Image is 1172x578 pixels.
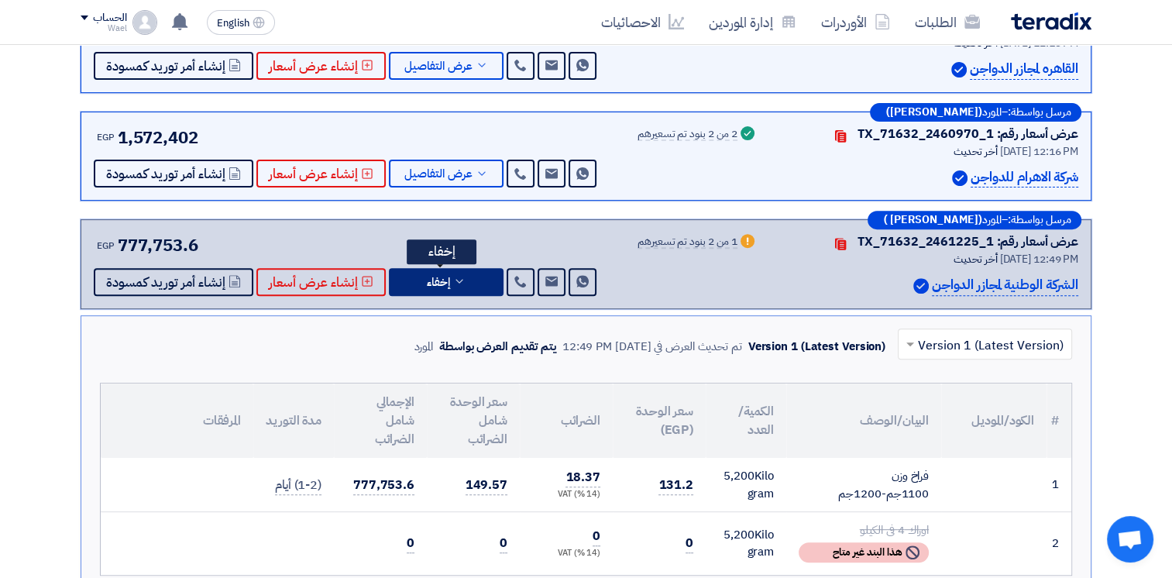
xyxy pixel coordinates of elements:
th: المرفقات [101,384,253,458]
div: (14 %) VAT [532,488,600,501]
span: 0 [686,534,693,553]
div: – [870,103,1081,122]
span: أخر تحديث [953,251,997,267]
div: عرض أسعار رقم: TX_71632_2460970_1 [858,125,1078,143]
th: الكود/الموديل [941,384,1047,458]
span: 18.37 [565,468,600,487]
div: 2 من 2 بنود تم تسعيرهم [638,129,737,141]
button: إنشاء أمر توريد كمسودة [94,268,253,296]
b: ([PERSON_NAME]) [886,107,982,118]
span: هذا البند غير متاح [833,547,902,558]
span: إنشاء عرض أسعار [269,168,358,180]
span: أخر تحديث [953,143,997,160]
div: يتم تقديم العرض بواسطة [439,338,556,356]
span: EGP [97,239,115,253]
span: 5,200 [723,526,754,543]
span: 149.57 [466,476,507,495]
span: إنشاء أمر توريد كمسودة [106,277,225,288]
button: إنشاء أمر توريد كمسودة [94,160,253,188]
span: إخفاء [427,277,450,288]
span: 5,200 [723,467,754,484]
td: Kilogram [706,458,786,512]
span: (1-2) أيام [275,476,321,495]
img: profile_test.png [132,10,157,35]
button: إنشاء عرض أسعار [256,268,386,296]
th: الإجمالي شامل الضرائب [334,384,427,458]
button: عرض التفاصيل [389,160,504,188]
p: الشركة الوطنية لمجازر الدواجن [932,275,1078,296]
span: 777,753.6 [118,232,198,258]
td: Kilogram [706,512,786,575]
button: إنشاء أمر توريد كمسودة [94,52,253,80]
p: شركة الاهرام للدواجن [971,167,1078,188]
span: إنشاء عرض أسعار [269,60,358,72]
span: عرض التفاصيل [404,168,473,180]
p: القاهره لمجازر الدواجن [970,59,1078,80]
th: # [1047,384,1071,458]
span: 131.2 [658,476,693,495]
div: الحساب [93,12,126,25]
div: عرض أسعار رقم: TX_71632_2461225_1 [858,232,1078,251]
span: 0 [407,534,414,553]
span: [DATE] 12:16 PM [999,143,1078,160]
div: إخفاء [407,239,476,264]
b: ([PERSON_NAME] ) [884,215,982,225]
span: عرض التفاصيل [404,60,473,72]
img: Verified Account [913,278,929,294]
a: إدارة الموردين [696,4,809,40]
a: الطلبات [902,4,992,40]
th: الضرائب [520,384,613,458]
span: 1,572,402 [118,125,198,150]
img: Teradix logo [1011,12,1091,30]
th: الكمية/العدد [706,384,786,458]
button: إنشاء عرض أسعار [256,160,386,188]
td: 1 [1047,458,1071,512]
a: الأوردرات [809,4,902,40]
span: إنشاء عرض أسعار [269,277,358,288]
div: Version 1 (Latest Version) [748,338,885,356]
span: مرسل بواسطة: [1008,107,1071,118]
th: سعر الوحدة شامل الضرائب [427,384,520,458]
span: المورد [982,107,1002,118]
span: [DATE] 12:49 PM [999,251,1078,267]
div: 1 من 2 بنود تم تسعيرهم [638,236,737,249]
span: إنشاء أمر توريد كمسودة [106,60,225,72]
th: البيان/الوصف [786,384,941,458]
div: Open chat [1107,516,1153,563]
img: Verified Account [952,170,968,186]
th: سعر الوحدة (EGP) [613,384,706,458]
span: 777,753.6 [353,476,414,495]
div: فراخ وزن 1100جم-1200جم [799,467,929,502]
span: مرسل بواسطة: [1008,215,1071,225]
span: إنشاء أمر توريد كمسودة [106,168,225,180]
span: EGP [97,130,115,144]
th: مدة التوريد [253,384,334,458]
span: 0 [500,534,507,553]
button: إخفاء [389,268,504,296]
td: 2 [1047,512,1071,575]
div: تم تحديث العرض في [DATE] 12:49 PM [562,338,742,356]
button: عرض التفاصيل [389,52,504,80]
span: المورد [982,215,1002,225]
button: إنشاء عرض أسعار [256,52,386,80]
a: الاحصائيات [589,4,696,40]
span: English [217,18,249,29]
img: Verified Account [951,62,967,77]
button: English [207,10,275,35]
div: Wael [81,24,126,33]
div: (14 %) VAT [532,547,600,560]
div: – [868,211,1081,229]
span: 0 [593,527,600,546]
div: اوراك 4 فى الكيلو [799,521,929,539]
div: المورد [414,338,433,356]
